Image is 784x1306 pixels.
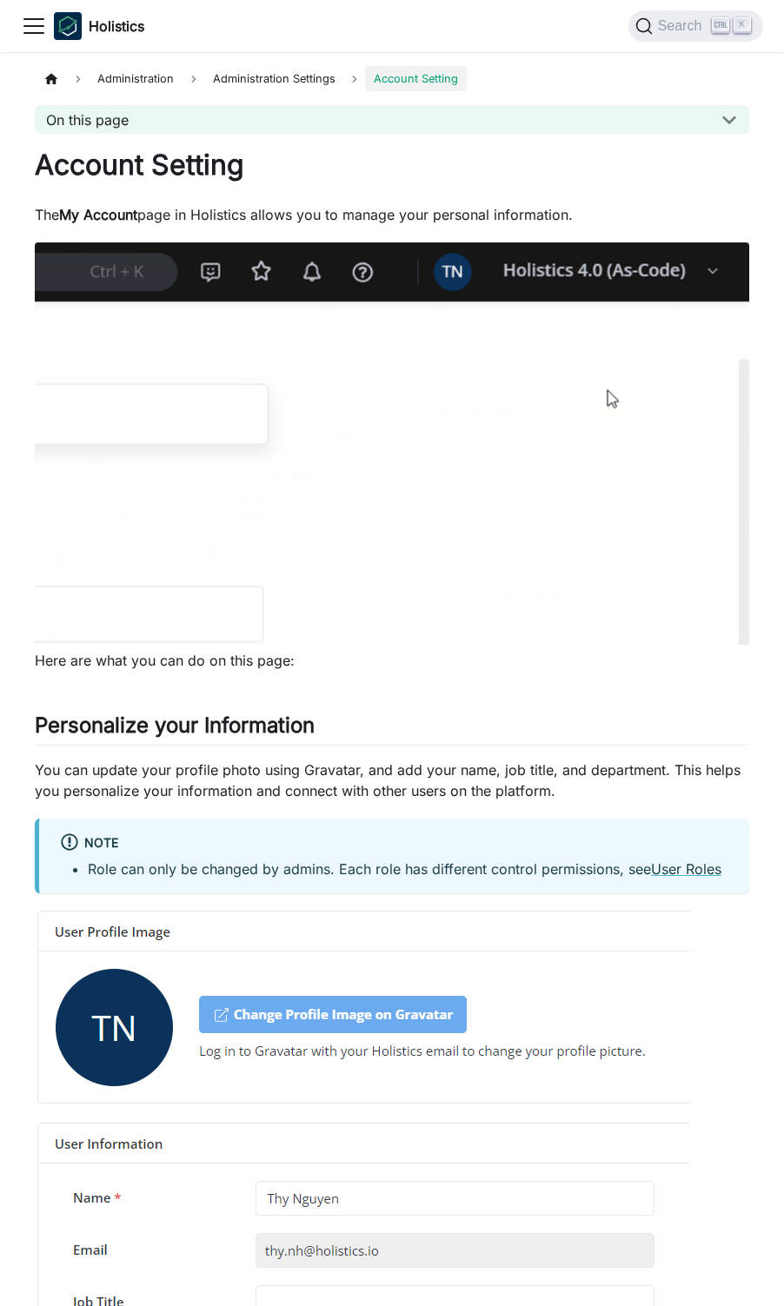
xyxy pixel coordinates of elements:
[35,66,68,91] a: Home page
[35,105,749,134] button: On this page
[734,17,751,33] kbd: K
[54,12,82,40] img: Holistics
[35,148,749,182] h1: Account Setting
[89,16,144,36] b: Holistics
[60,832,728,855] div: note
[204,66,344,91] span: Administration Settings
[88,859,728,879] li: Role can only be changed by admins. Each role has different control permissions, see
[365,66,467,91] span: Account Setting
[35,204,749,225] p: The page in Holistics allows you to manage your personal information.
[35,759,749,801] p: You can update your profile photo using Gravatar, and add your name, job title, and department. T...
[54,12,144,40] a: HolisticsHolistics
[89,66,183,91] span: Administration
[35,650,749,671] p: Here are what you can do on this page:
[628,10,763,42] button: Search (Ctrl+K)
[35,66,749,91] nav: Breadcrumbs
[21,13,47,39] button: Toggle navigation bar
[59,206,137,223] strong: My Account
[653,18,713,34] span: Search
[651,860,721,878] a: User Roles
[35,713,749,746] h2: Personalize your Information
